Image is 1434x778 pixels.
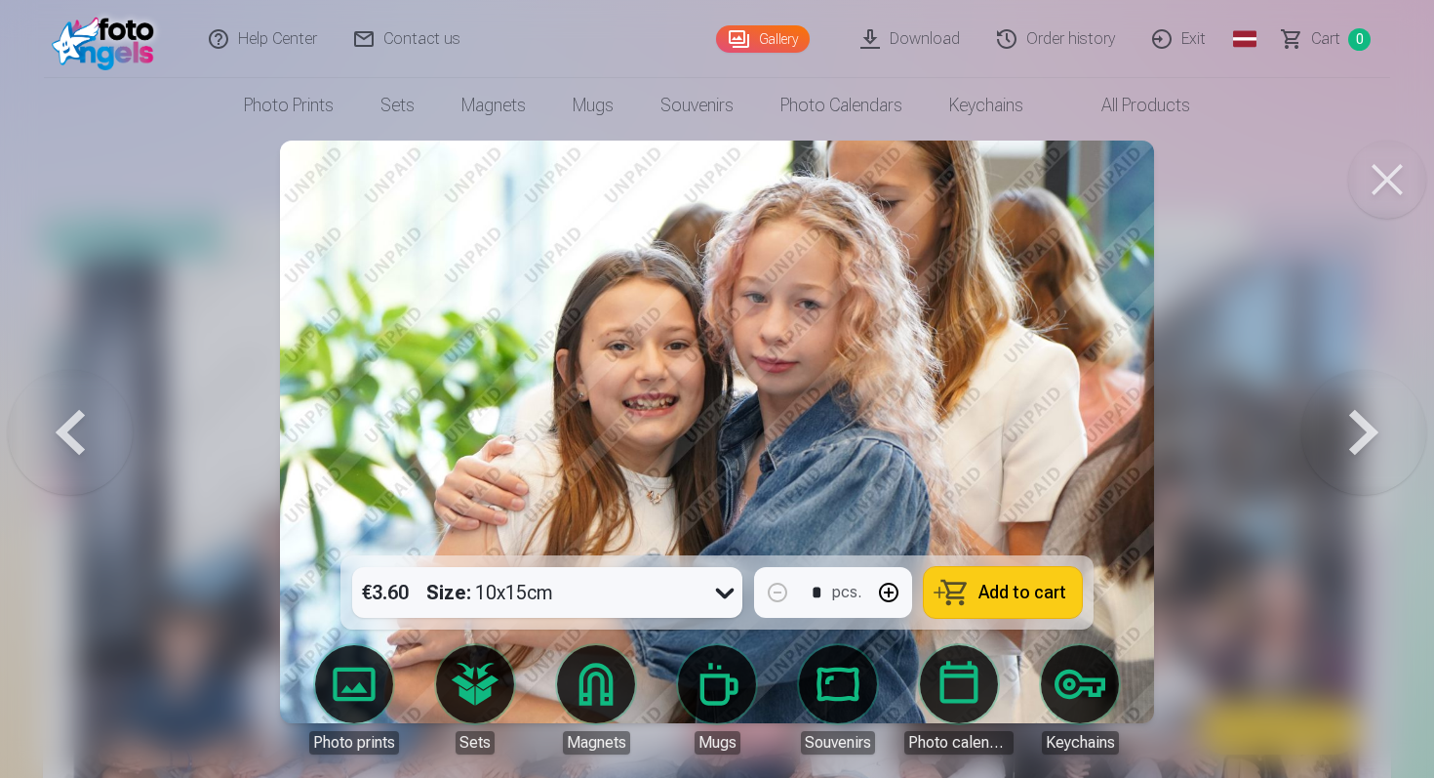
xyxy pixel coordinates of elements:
[1047,78,1214,133] a: All products
[362,581,409,604] font: €3.60
[1311,29,1340,48] font: Cart
[926,78,1047,133] a: Keychains
[662,645,772,755] a: Mugs
[716,25,810,53] a: Gallery
[426,581,466,604] font: Size
[461,95,526,115] font: Magnets
[978,582,1066,602] font: Add to cart
[1025,645,1135,755] a: Keychains
[567,733,626,752] font: Magnets
[660,95,734,115] font: Souvenirs
[52,8,164,70] img: /fa1
[220,78,357,133] a: Photo prints
[783,645,893,755] a: Souvenirs
[1356,31,1364,47] font: 0
[459,733,491,752] font: Sets
[549,78,637,133] a: Mugs
[780,95,902,115] font: Photo calendars
[805,733,871,752] font: Souvenirs
[949,95,1023,115] font: Keychains
[573,95,614,115] font: Mugs
[383,29,460,48] font: Contact us
[698,733,737,752] font: Mugs
[1026,29,1115,48] font: Order history
[420,645,530,755] a: Sets
[475,581,553,604] font: 10x15cm
[924,567,1082,618] button: Add to cart
[313,733,395,752] font: Photo prints
[1101,95,1190,115] font: All products
[757,78,926,133] a: Photo calendars
[908,733,1018,752] font: Photo calendars
[904,645,1014,755] a: Photo calendars
[759,31,798,47] font: Gallery
[637,78,757,133] a: Souvenirs
[357,78,438,133] a: Sets
[238,29,317,48] font: Help Center
[380,95,415,115] font: Sets
[299,645,409,755] a: Photo prints
[1046,733,1115,752] font: Keychains
[1181,29,1206,48] font: Exit
[832,583,861,601] font: pcs.
[244,95,334,115] font: Photo prints
[466,581,471,604] font: :
[541,645,651,755] a: Magnets
[890,29,960,48] font: Download
[438,78,549,133] a: Magnets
